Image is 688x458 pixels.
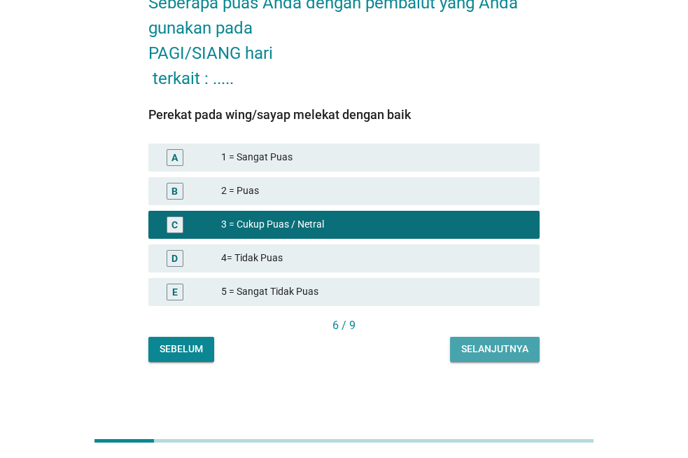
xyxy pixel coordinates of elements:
[148,317,540,334] div: 6 / 9
[171,150,178,165] div: A
[171,217,178,232] div: C
[148,337,214,362] button: Sebelum
[148,105,540,124] div: Perekat pada wing/sayap melekat dengan baik
[171,251,178,265] div: D
[160,342,203,356] div: Sebelum
[450,337,540,362] button: Selanjutnya
[461,342,528,356] div: Selanjutnya
[171,183,178,198] div: B
[221,149,528,166] div: 1 = Sangat Puas
[221,183,528,200] div: 2 = Puas
[221,284,528,300] div: 5 = Sangat Tidak Puas
[221,216,528,233] div: 3 = Cukup Puas / Netral
[221,250,528,267] div: 4= Tidak Puas
[172,284,178,299] div: E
